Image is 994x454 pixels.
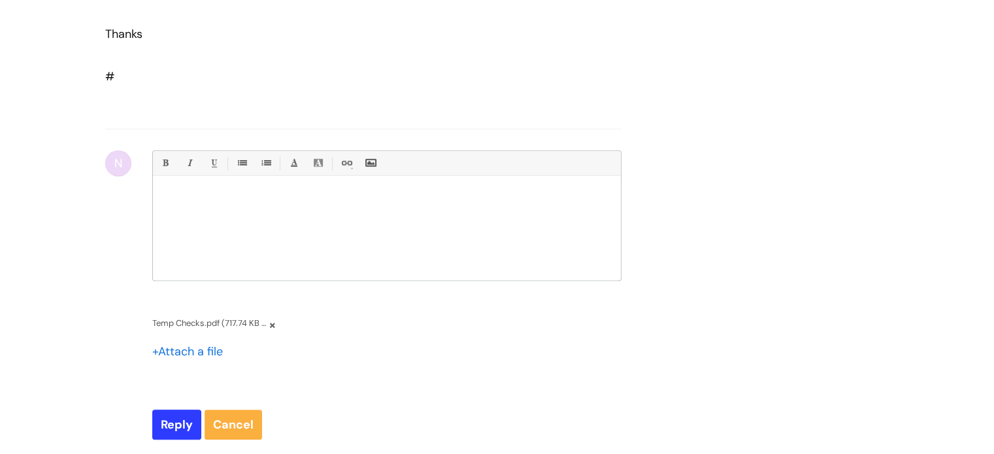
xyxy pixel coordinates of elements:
[233,155,250,171] a: • Unordered List (Ctrl-Shift-7)
[105,150,131,176] div: N
[205,155,222,171] a: Underline(Ctrl-U)
[205,410,262,440] a: Cancel
[152,316,267,331] span: Temp Checks.pdf (717.74 KB ) -
[257,155,274,171] a: 1. Ordered List (Ctrl-Shift-8)
[152,410,201,440] input: Reply
[152,344,158,359] span: +
[310,155,326,171] a: Back Color
[181,155,197,171] a: Italic (Ctrl-I)
[157,155,173,171] a: Bold (Ctrl-B)
[286,155,302,171] a: Font Color
[338,155,354,171] a: Link
[105,24,574,44] div: Thanks
[152,341,231,362] div: Attach a file
[362,155,378,171] a: Insert Image...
